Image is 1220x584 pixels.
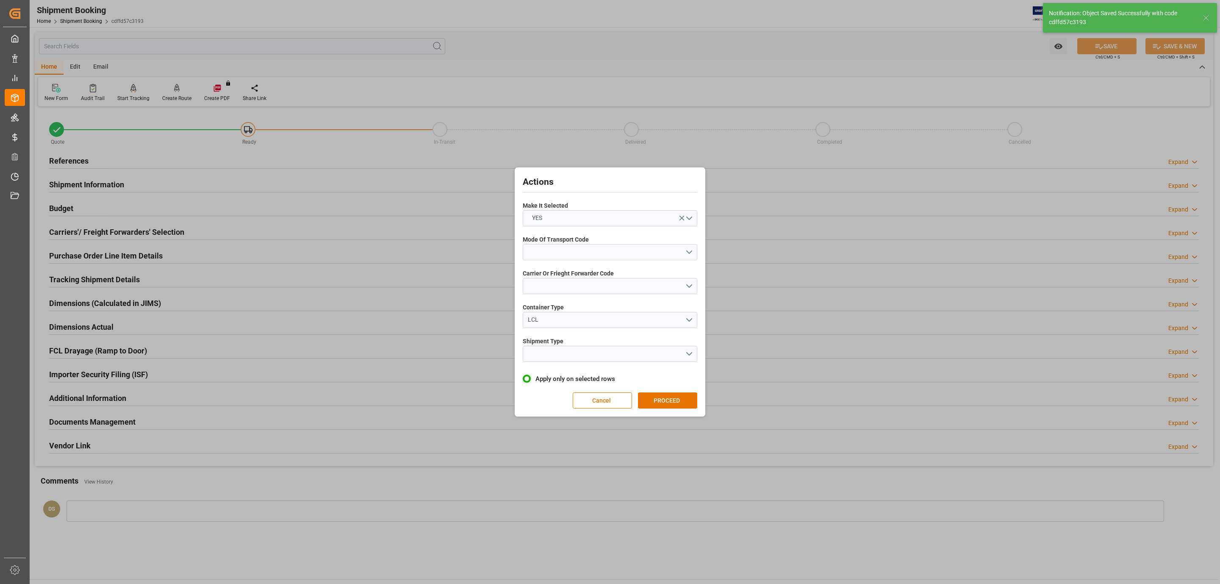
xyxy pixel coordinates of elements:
[523,346,697,362] button: open menu
[523,201,568,210] span: Make It Selected
[523,244,697,260] button: open menu
[523,312,697,328] button: open menu
[573,392,632,409] button: Cancel
[1049,9,1195,27] div: Notification: Object Saved Successfully with code cdffd57c3193
[523,303,564,312] span: Container Type
[523,278,697,294] button: open menu
[523,269,614,278] span: Carrier Or Frieght Forwarder Code
[523,175,697,189] h2: Actions
[528,315,685,324] div: LCL
[523,210,697,226] button: open menu
[528,214,546,222] span: YES
[638,392,697,409] button: PROCEED
[523,337,563,346] span: Shipment Type
[523,374,697,384] label: Apply only on selected rows
[523,235,589,244] span: Mode Of Transport Code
